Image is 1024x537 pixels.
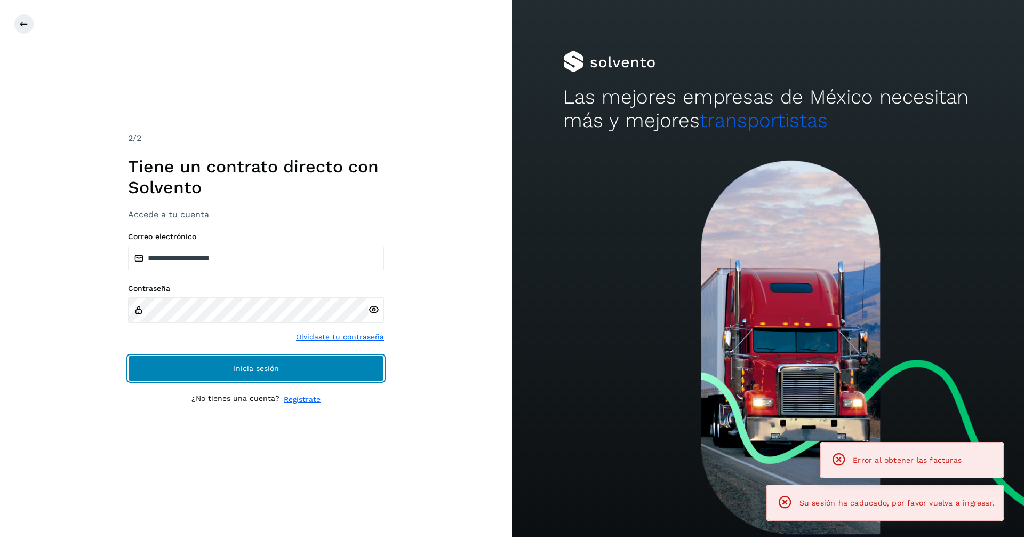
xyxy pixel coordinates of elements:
[128,133,133,143] span: 2
[128,209,384,219] h3: Accede a tu cuenta
[128,232,384,241] label: Correo electrónico
[191,394,279,405] p: ¿No tienes una cuenta?
[284,394,321,405] a: Regístrate
[853,456,962,464] span: Error al obtener las facturas
[234,365,279,372] span: Inicia sesión
[563,85,973,133] h2: Las mejores empresas de México necesitan más y mejores
[128,284,384,293] label: Contraseña
[128,356,384,381] button: Inicia sesión
[700,109,828,132] span: transportistas
[799,499,995,507] span: Su sesión ha caducado, por favor vuelva a ingresar.
[128,132,384,145] div: /2
[128,156,384,198] h1: Tiene un contrato directo con Solvento
[296,331,384,343] a: Olvidaste tu contraseña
